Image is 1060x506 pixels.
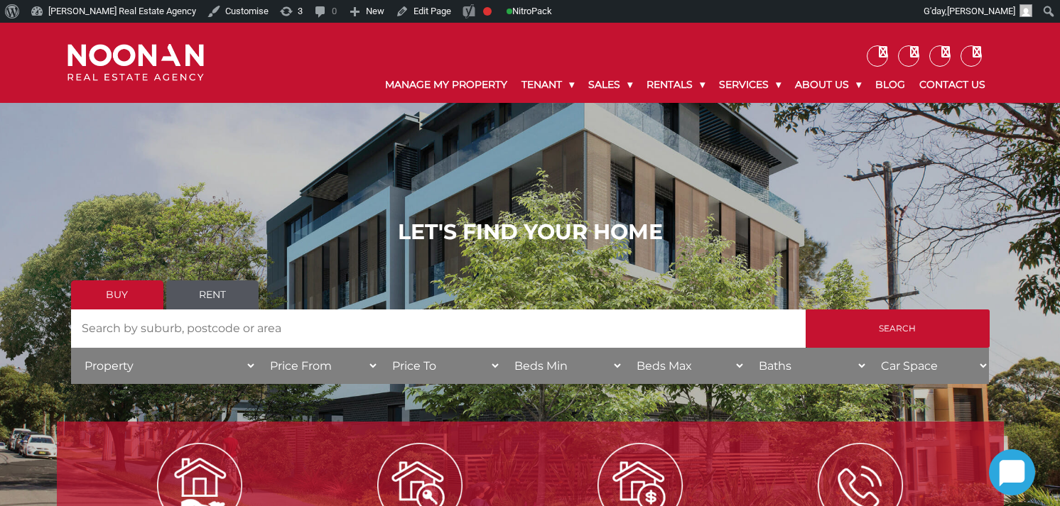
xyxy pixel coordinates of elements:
a: Contact Us [912,67,993,103]
h1: LET'S FIND YOUR HOME [71,219,990,245]
img: Noonan Real Estate Agency [67,44,204,82]
a: Manage My Property [378,67,514,103]
span: [PERSON_NAME] [947,6,1015,16]
a: Sales [581,67,639,103]
a: Rent [166,280,259,309]
div: Focus keyphrase not set [483,7,492,16]
input: Search by suburb, postcode or area [71,309,806,348]
a: Rentals [639,67,712,103]
a: Services [712,67,788,103]
a: Tenant [514,67,581,103]
a: Blog [868,67,912,103]
a: About Us [788,67,868,103]
input: Search [806,309,990,348]
a: Buy [71,280,163,309]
